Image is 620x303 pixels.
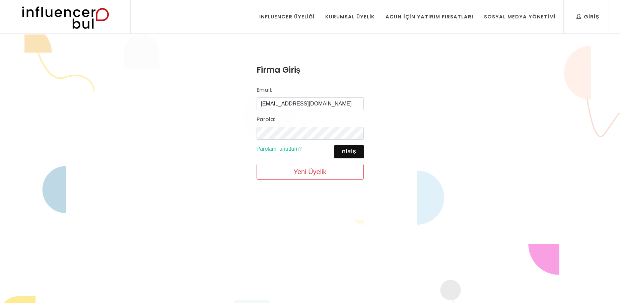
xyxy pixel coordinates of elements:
[484,13,556,20] div: Sosyal Medya Yönetimi
[325,13,375,20] div: Kurumsal Üyelik
[386,13,473,20] div: Acun İçin Yatırım Fırsatları
[257,116,275,124] label: Parola:
[334,145,363,158] button: Giriş
[257,164,364,180] a: Yeni Üyelik
[257,64,364,76] h3: Firma Giriş
[259,13,315,20] div: Influencer Üyeliği
[576,13,599,20] div: Giriş
[257,146,302,152] a: Parolamı unuttum?
[257,86,272,94] label: Email:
